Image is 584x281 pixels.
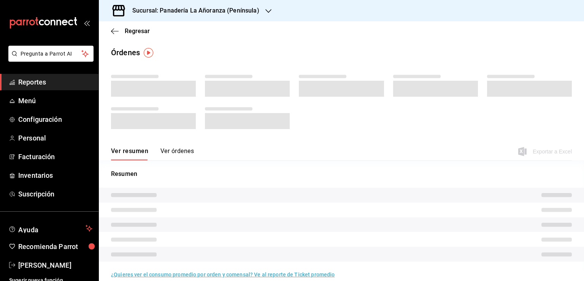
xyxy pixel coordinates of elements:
span: Configuración [18,114,92,125]
span: Regresar [125,27,150,35]
span: Recomienda Parrot [18,241,92,252]
button: Ver órdenes [160,147,194,160]
p: Resumen [111,169,572,179]
button: Regresar [111,27,150,35]
span: Pregunta a Parrot AI [21,50,82,58]
h3: Sucursal: Panadería La Añoranza (Península) [126,6,259,15]
span: [PERSON_NAME] [18,260,92,270]
span: Reportes [18,77,92,87]
a: Pregunta a Parrot AI [5,55,94,63]
span: Ayuda [18,224,83,233]
div: navigation tabs [111,147,194,160]
span: Menú [18,96,92,106]
img: Tooltip marker [144,48,153,57]
span: Facturación [18,152,92,162]
button: open_drawer_menu [84,20,90,26]
a: ¿Quieres ver el consumo promedio por orden y comensal? Ve al reporte de Ticket promedio [111,271,335,278]
span: Personal [18,133,92,143]
span: Inventarios [18,170,92,180]
button: Ver resumen [111,147,148,160]
button: Pregunta a Parrot AI [8,46,94,62]
span: Suscripción [18,189,92,199]
div: Órdenes [111,47,140,58]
